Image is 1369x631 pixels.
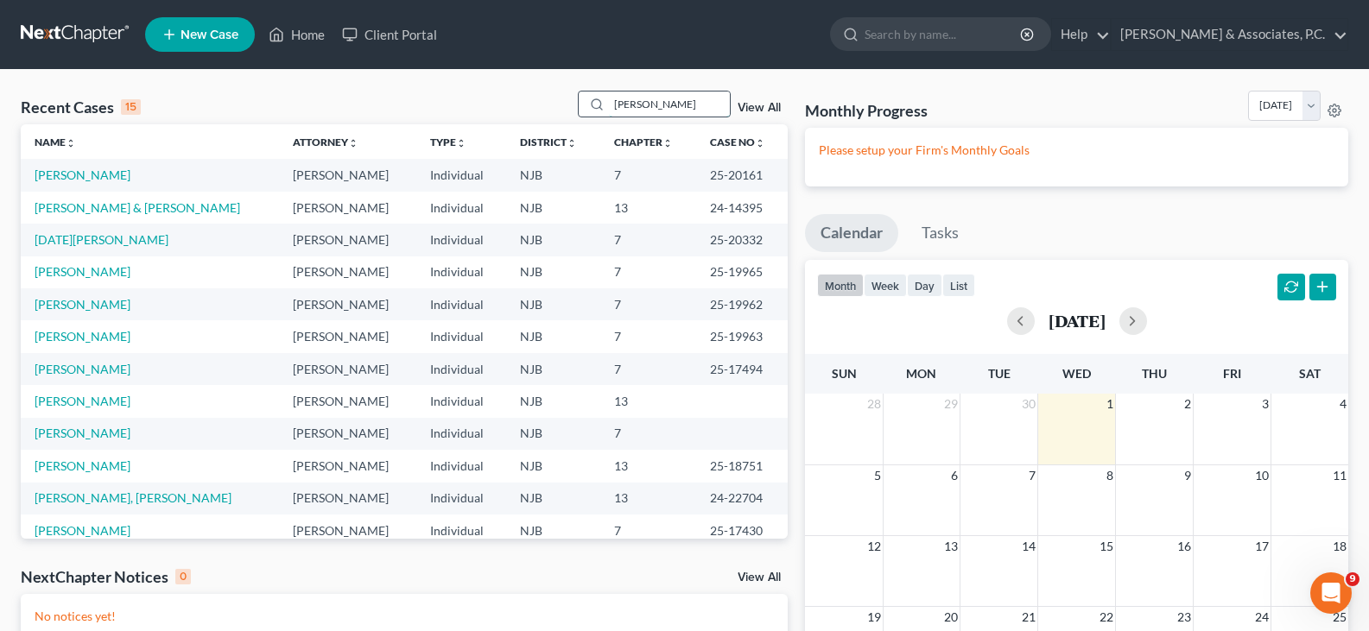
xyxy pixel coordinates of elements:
span: 15 [1098,536,1115,557]
a: [DATE][PERSON_NAME] [35,232,168,247]
td: 24-22704 [696,483,788,514]
td: 24-14395 [696,192,788,224]
td: 7 [600,288,696,320]
td: [PERSON_NAME] [279,450,416,482]
span: 6 [949,465,960,486]
h2: [DATE] [1049,312,1106,330]
div: 15 [121,99,141,115]
td: 7 [600,224,696,256]
a: [PERSON_NAME] [35,264,130,279]
span: 28 [865,394,883,414]
input: Search by name... [609,91,730,117]
div: 0 [175,569,191,584]
button: week [864,274,907,297]
i: unfold_more [755,138,765,148]
button: month [817,274,864,297]
td: 7 [600,320,696,352]
i: unfold_more [567,138,577,148]
span: 13 [942,536,960,557]
a: [PERSON_NAME], [PERSON_NAME] [35,490,231,505]
button: day [907,274,942,297]
i: unfold_more [348,138,358,148]
td: NJB [506,192,600,224]
button: list [942,274,975,297]
a: Nameunfold_more [35,136,76,148]
span: Sat [1299,366,1321,381]
td: NJB [506,483,600,514]
td: Individual [416,450,506,482]
span: 7 [1027,465,1037,486]
span: 5 [872,465,883,486]
span: Mon [906,366,936,381]
span: Tue [988,366,1011,381]
td: Individual [416,353,506,385]
span: 30 [1020,394,1037,414]
span: 25 [1331,607,1348,628]
span: 10 [1253,465,1271,486]
span: 4 [1338,394,1348,414]
span: Wed [1062,366,1091,381]
span: 29 [942,394,960,414]
div: NextChapter Notices [21,566,191,587]
a: [PERSON_NAME] & [PERSON_NAME] [35,200,240,215]
a: View All [738,571,781,584]
td: 25-19962 [696,288,788,320]
a: View All [738,102,781,114]
span: 20 [942,607,960,628]
span: 24 [1253,607,1271,628]
td: 25-18751 [696,450,788,482]
a: Case Nounfold_more [710,136,765,148]
td: Individual [416,320,506,352]
td: NJB [506,320,600,352]
i: unfold_more [66,138,76,148]
span: 22 [1098,607,1115,628]
td: NJB [506,418,600,450]
p: Please setup your Firm's Monthly Goals [819,142,1334,159]
iframe: Intercom live chat [1310,572,1352,614]
span: 16 [1176,536,1193,557]
td: NJB [506,353,600,385]
td: [PERSON_NAME] [279,483,416,514]
span: 3 [1260,394,1271,414]
div: Recent Cases [21,97,141,117]
td: [PERSON_NAME] [279,256,416,288]
a: [PERSON_NAME] [35,426,130,440]
a: Calendar [805,214,898,252]
td: 7 [600,418,696,450]
span: 12 [865,536,883,557]
td: [PERSON_NAME] [279,159,416,191]
span: 21 [1020,607,1037,628]
td: Individual [416,224,506,256]
td: NJB [506,224,600,256]
td: 25-19963 [696,320,788,352]
td: Individual [416,514,506,546]
td: [PERSON_NAME] [279,385,416,417]
a: [PERSON_NAME] [35,458,130,473]
td: [PERSON_NAME] [279,514,416,546]
td: [PERSON_NAME] [279,418,416,450]
td: 13 [600,450,696,482]
span: 18 [1331,536,1348,557]
td: 7 [600,514,696,546]
td: Individual [416,385,506,417]
td: NJB [506,159,600,191]
td: [PERSON_NAME] [279,353,416,385]
p: No notices yet! [35,608,774,625]
span: 23 [1176,607,1193,628]
td: 7 [600,159,696,191]
td: 13 [600,192,696,224]
span: 11 [1331,465,1348,486]
span: New Case [181,28,238,41]
a: [PERSON_NAME] [35,362,130,376]
a: [PERSON_NAME] [35,523,130,538]
td: 7 [600,353,696,385]
td: 25-17494 [696,353,788,385]
a: Attorneyunfold_more [293,136,358,148]
span: 9 [1182,465,1193,486]
a: Typeunfold_more [430,136,466,148]
span: 2 [1182,394,1193,414]
a: Home [260,19,333,50]
td: Individual [416,192,506,224]
td: NJB [506,256,600,288]
td: 7 [600,256,696,288]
